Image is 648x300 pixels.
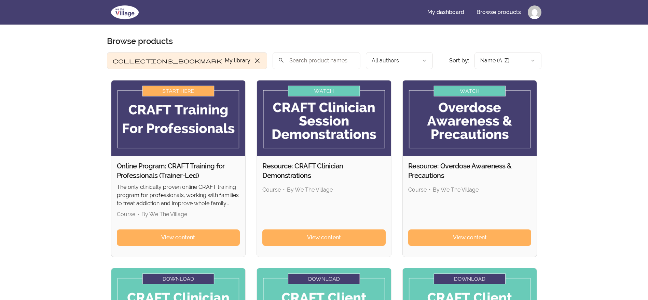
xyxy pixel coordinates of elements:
[307,234,341,242] span: View content
[107,36,173,47] h2: Browse products
[117,183,240,208] p: The only clinically proven online CRAFT training program for professionals, working with families...
[253,57,261,65] span: close
[161,234,195,242] span: View content
[408,161,532,180] h2: Resource: Overdose Awareness & Precautions
[429,186,431,193] span: •
[453,234,487,242] span: View content
[278,56,284,65] span: search
[449,57,469,64] span: Sort by:
[262,229,386,246] a: View content
[117,211,135,217] span: Course
[366,52,433,69] button: Filter by author
[403,80,537,156] img: Product image for Resource: Overdose Awareness & Precautions
[117,229,240,246] a: View content
[107,52,267,69] button: Filter by My library
[408,229,532,246] a: View content
[257,80,391,156] img: Product image for Resource: CRAFT Clinician Demonstrations
[273,52,360,69] input: Search product names
[117,161,240,180] h2: Online Program: CRAFT Training for Professionals (Trainer-Led)
[474,52,541,69] button: Product sort options
[287,186,333,193] span: By We The Village
[262,186,281,193] span: Course
[422,4,541,20] nav: Main
[141,211,187,217] span: By We The Village
[471,4,526,20] a: Browse products
[433,186,479,193] span: By We The Village
[262,161,386,180] h2: Resource: CRAFT Clinician Demonstrations
[283,186,285,193] span: •
[422,4,470,20] a: My dashboard
[528,5,541,19] img: Profile image for Assaf
[137,211,139,217] span: •
[107,4,143,20] img: We The Village logo
[111,80,246,156] img: Product image for Online Program: CRAFT Training for Professionals (Trainer-Led)
[113,57,222,65] span: collections_bookmark
[408,186,427,193] span: Course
